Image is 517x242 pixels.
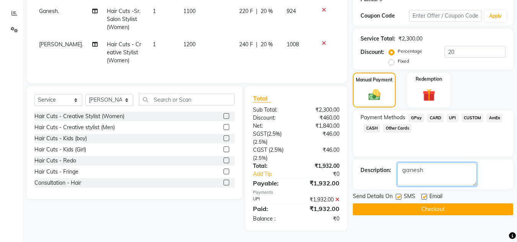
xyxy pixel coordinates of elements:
[296,215,345,223] div: ₹0
[356,76,393,83] label: Manual Payment
[296,204,345,213] div: ₹1,932.00
[247,179,296,188] div: Payable:
[360,12,409,20] div: Coupon Code
[247,170,304,178] a: Add Tip
[296,130,345,146] div: ₹46.00
[287,41,299,48] span: 1008
[34,179,81,187] div: Consultation - Hair
[34,157,76,165] div: Hair Cuts - Redo
[404,192,415,202] span: SMS
[256,41,258,49] span: |
[247,196,296,204] div: UPI
[261,7,273,15] span: 20 %
[183,8,196,15] span: 1100
[34,112,124,120] div: Hair Cuts - Creative Stylist (Women)
[34,135,87,143] div: Hair Cuts - Kids (boy)
[247,146,296,162] div: ( )
[253,130,282,137] span: SGST(2.5%)
[462,114,484,122] span: CUSTOM
[408,114,424,122] span: GPay
[419,87,439,103] img: _gift.svg
[247,106,296,114] div: Sub Total:
[153,8,156,15] span: 1
[253,146,284,153] span: CGST (2.5%)
[296,196,345,204] div: ₹1,932.00
[153,41,156,48] span: 1
[247,204,296,213] div: Paid:
[398,48,422,55] label: Percentage
[409,10,481,22] input: Enter Offer / Coupon Code
[39,41,83,48] span: [PERSON_NAME].
[296,122,345,130] div: ₹1,840.00
[296,114,345,122] div: ₹460.00
[447,114,458,122] span: UPI
[39,8,59,15] span: Ganesh.
[254,139,266,145] span: 2.5%
[296,106,345,114] div: ₹2,300.00
[364,124,380,133] span: CASH
[429,192,442,202] span: Email
[247,114,296,122] div: Discount:
[296,146,345,162] div: ₹46.00
[383,124,411,133] span: Other Cards
[239,7,253,15] span: 220 F
[305,170,346,178] div: ₹0
[34,168,78,176] div: Hair Cuts - Fringe
[427,114,444,122] span: CARD
[253,189,339,196] div: Payments
[360,114,405,122] span: Payment Methods
[360,35,395,43] div: Service Total:
[296,179,345,188] div: ₹1,932.00
[353,203,513,215] button: Checkout
[107,41,141,64] span: Hair Cuts - Creative Stylist (Women)
[287,8,296,15] span: 924
[253,94,271,102] span: Total
[247,215,296,223] div: Balance :
[247,122,296,130] div: Net:
[365,88,384,102] img: _cash.svg
[486,114,502,122] span: AmEx
[139,94,235,106] input: Search or Scan
[247,162,296,170] div: Total:
[254,155,266,161] span: 2.5%
[416,76,442,83] label: Redemption
[353,192,393,202] span: Send Details On
[256,7,258,15] span: |
[296,162,345,170] div: ₹1,932.00
[360,48,384,56] div: Discount:
[261,41,273,49] span: 20 %
[239,41,253,49] span: 240 F
[34,123,115,132] div: Hair Cuts - Creative stylist (Men)
[107,8,140,31] span: Hair Cuts -Sr. Salon Stylist (Women)
[398,58,409,65] label: Fixed
[247,130,296,146] div: ( )
[183,41,196,48] span: 1200
[484,10,506,22] button: Apply
[398,35,422,43] div: ₹2,300.00
[34,146,86,154] div: Hair Cuts - Kids (Girl)
[360,166,391,174] div: Description:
